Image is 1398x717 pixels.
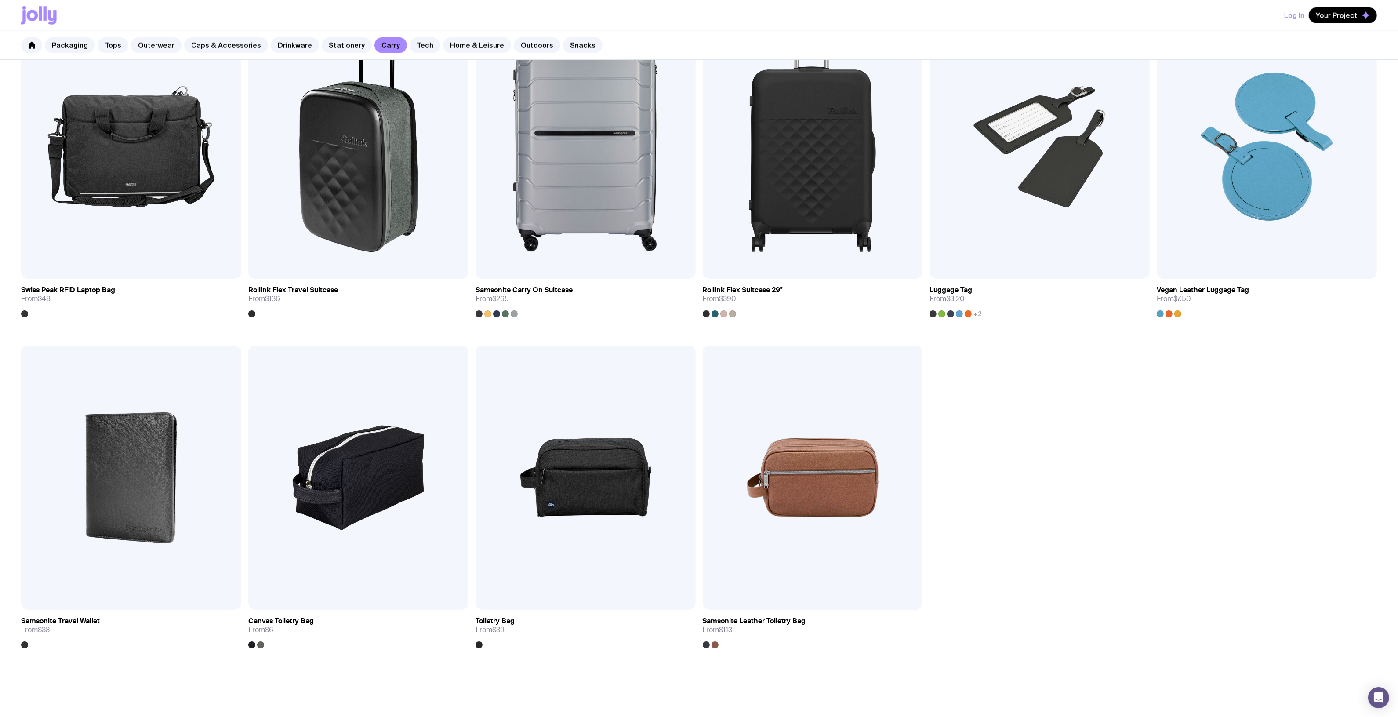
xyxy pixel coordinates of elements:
span: From [930,295,965,303]
a: Samsonite Leather Toiletry BagFrom$113 [703,610,923,648]
a: Rollink Flex Suitcase 29"From$390 [703,279,923,317]
button: Your Project [1309,7,1377,23]
a: Snacks [563,37,603,53]
span: From [21,295,51,303]
a: Stationery [322,37,372,53]
h3: Canvas Toiletry Bag [248,617,314,626]
span: $113 [719,625,733,634]
span: From [476,295,509,303]
span: $7.50 [1173,294,1191,303]
a: Canvas Toiletry BagFrom$6 [248,610,468,648]
span: $39 [492,625,505,634]
span: $33 [38,625,50,634]
div: Open Intercom Messenger [1368,687,1389,708]
a: Carry [374,37,407,53]
span: From [703,295,737,303]
h3: Rollink Flex Travel Suitcase [248,286,338,295]
a: Tops [98,37,128,53]
a: Vegan Leather Luggage TagFrom$7.50 [1157,279,1377,317]
h3: Toiletry Bag [476,617,515,626]
span: From [703,626,733,634]
a: Caps & Accessories [184,37,268,53]
span: From [1157,295,1191,303]
span: +2 [973,310,982,317]
a: Tech [410,37,440,53]
a: Drinkware [271,37,319,53]
h3: Luggage Tag [930,286,972,295]
span: $390 [719,294,737,303]
span: From [248,626,273,634]
a: Luggage TagFrom$3.20+2 [930,279,1150,317]
h3: Rollink Flex Suitcase 29" [703,286,783,295]
a: Packaging [45,37,95,53]
a: Samsonite Travel WalletFrom$33 [21,610,241,648]
h3: Swiss Peak RFID Laptop Bag [21,286,115,295]
span: From [248,295,280,303]
span: From [476,626,505,634]
a: Toiletry BagFrom$39 [476,610,696,648]
span: $6 [265,625,273,634]
a: Home & Leisure [443,37,511,53]
span: $48 [38,294,51,303]
span: Your Project [1316,11,1358,20]
h3: Vegan Leather Luggage Tag [1157,286,1249,295]
a: Outdoors [514,37,560,53]
button: Log In [1284,7,1304,23]
span: $136 [265,294,280,303]
a: Rollink Flex Travel SuitcaseFrom$136 [248,279,468,317]
a: Samsonite Carry On SuitcaseFrom$265 [476,279,696,317]
span: From [21,626,50,634]
h3: Samsonite Travel Wallet [21,617,100,626]
span: $265 [492,294,509,303]
span: $3.20 [946,294,965,303]
a: Swiss Peak RFID Laptop BagFrom$48 [21,279,241,317]
h3: Samsonite Leather Toiletry Bag [703,617,806,626]
h3: Samsonite Carry On Suitcase [476,286,573,295]
a: Outerwear [131,37,182,53]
